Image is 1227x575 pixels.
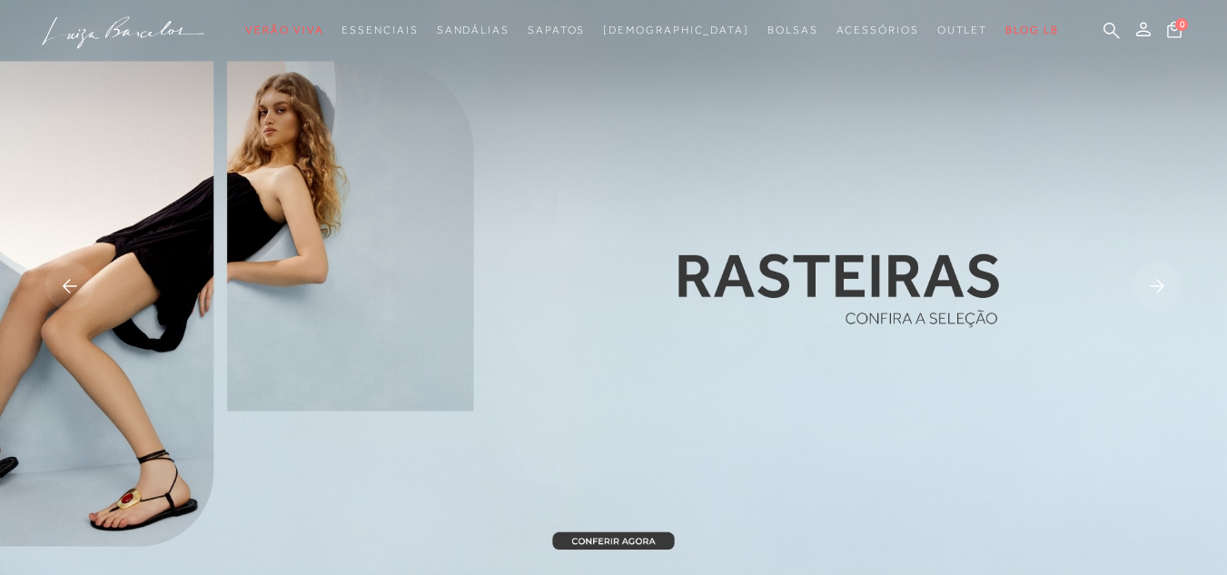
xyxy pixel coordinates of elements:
a: categoryNavScreenReaderText [245,14,323,47]
span: Sandálias [437,24,510,36]
span: Sapatos [528,24,585,36]
a: noSubCategoriesText [603,14,749,47]
span: Bolsas [767,24,818,36]
a: categoryNavScreenReaderText [836,14,919,47]
span: Outlet [937,24,988,36]
span: [DEMOGRAPHIC_DATA] [603,24,749,36]
button: 0 [1162,20,1187,45]
span: Essenciais [341,24,418,36]
a: categoryNavScreenReaderText [341,14,418,47]
a: categoryNavScreenReaderText [528,14,585,47]
a: categoryNavScreenReaderText [437,14,510,47]
span: Acessórios [836,24,919,36]
span: BLOG LB [1005,24,1058,36]
a: BLOG LB [1005,14,1058,47]
span: 0 [1175,18,1188,31]
span: Verão Viva [245,24,323,36]
a: categoryNavScreenReaderText [937,14,988,47]
a: categoryNavScreenReaderText [767,14,818,47]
